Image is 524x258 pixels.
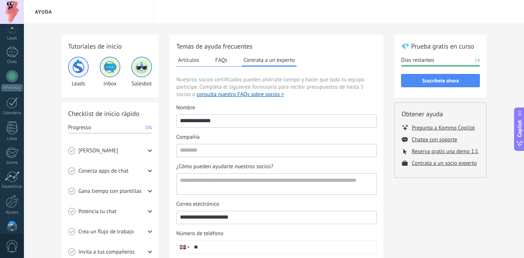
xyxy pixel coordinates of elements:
span: 14 [475,57,480,64]
span: Nuestros socios certificados pueden ahórrate tiempo y hacer que todo tu equipo participe. Complet... [176,76,377,98]
div: Salesbot [131,57,152,87]
button: Reserva gratis una demo 1:1 [412,148,478,155]
span: Gana tiempo con plantillas [78,188,142,195]
textarea: ¿Cómo pueden ayudarte nuestros socios? [177,174,375,194]
input: Número de teléfono [191,241,376,253]
input: Nombre [177,115,376,127]
span: Compañía [176,134,199,141]
h2: Temas de ayuda frecuentes [176,42,377,51]
span: Correo electrónico [176,201,219,208]
div: Leads [68,57,89,87]
h2: Obtener ayuda [401,109,479,119]
div: Estadísticas [1,184,23,189]
span: Conecta apps de chat [78,167,128,175]
input: Compañía [177,144,376,156]
span: Progresso [68,124,91,131]
span: 0% [146,124,152,131]
h2: Tutoriales de inicio [68,42,152,51]
div: Calendario [1,111,23,116]
div: Inbox [100,57,120,87]
div: WhatsApp [1,84,22,91]
button: Artículos [176,54,201,66]
h2: 💎 Prueba gratis en curso [401,42,480,51]
h2: Checklist de inicio rápido [68,109,152,118]
span: Invita a tus compañeros [78,248,135,256]
span: Nombre [176,104,195,112]
span: ¿Cómo pueden ayudarte nuestros socios? [176,163,273,170]
span: Suscríbete ahora [422,78,459,83]
button: Suscríbete ahora [401,74,480,87]
span: Número de teléfono [176,230,223,237]
div: Listas [1,137,23,141]
span: Días restantes [401,57,434,64]
span: Crea un flujo de trabajo [78,228,134,236]
span: Potencia tu chat [78,208,117,215]
div: Ajustes [1,210,23,215]
div: Chats [1,60,23,64]
span: [PERSON_NAME] [78,147,118,155]
button: Contrata a un socio experto [412,160,477,167]
div: Dominican Republic: + 1 [177,241,191,253]
span: Copilot [516,120,523,137]
input: Correo electrónico [177,211,376,223]
div: Correo [1,160,23,165]
button: Contrata a un experto [242,54,297,67]
button: consulta nuestro FAQs sobre socios > [197,91,284,98]
div: Leads [1,36,23,41]
button: FAQs [213,54,229,66]
button: Chatea con soporte [412,136,457,143]
button: Pregunta a Kommo Copilot [412,124,475,131]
